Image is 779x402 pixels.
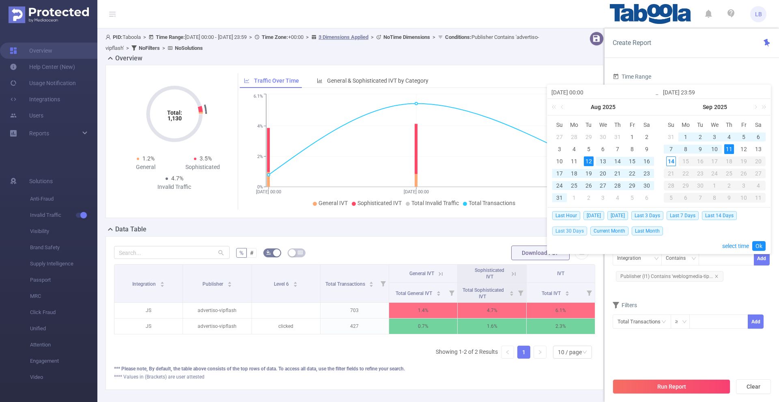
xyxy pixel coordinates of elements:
[142,155,155,162] span: 1.2%
[639,131,654,143] td: August 2, 2025
[567,131,581,143] td: July 28, 2025
[552,155,567,167] td: August 10, 2025
[708,131,722,143] td: September 3, 2025
[445,34,471,40] b: Conditions :
[29,125,49,141] a: Reports
[613,379,730,394] button: Run Report
[117,163,174,171] div: General
[664,180,678,192] td: September 28, 2025
[590,99,602,115] a: Aug
[724,132,734,142] div: 4
[469,200,515,206] span: Total Transactions
[552,143,567,155] td: August 3, 2025
[678,119,693,131] th: Mon
[722,156,736,166] div: 18
[317,78,323,83] i: icon: bar-chart
[30,321,97,337] span: Unified
[639,121,654,128] span: Sa
[736,193,751,203] div: 10
[627,181,637,190] div: 29
[695,144,705,154] div: 9
[708,121,722,128] span: We
[678,167,693,180] td: September 22, 2025
[722,167,736,180] td: September 25, 2025
[736,379,771,394] button: Clear
[722,143,736,155] td: September 11, 2025
[581,180,596,192] td: August 26, 2025
[613,169,622,178] div: 21
[254,77,299,84] span: Traffic Over Time
[581,119,596,131] th: Tue
[751,167,766,180] td: September 27, 2025
[598,193,608,203] div: 3
[751,131,766,143] td: September 6, 2025
[613,156,622,166] div: 14
[736,155,751,167] td: September 19, 2025
[569,181,579,190] div: 25
[29,173,53,189] span: Solutions
[722,119,736,131] th: Thu
[256,189,281,195] tspan: [DATE] 00:00
[114,246,230,259] input: Search...
[639,155,654,167] td: August 16, 2025
[357,200,402,206] span: Sophisticated IVT
[625,155,639,167] td: August 15, 2025
[702,99,713,115] a: Sep
[598,144,608,154] div: 6
[751,156,766,166] div: 20
[550,99,561,115] a: Last year (Control + left)
[613,193,622,203] div: 4
[610,155,625,167] td: August 14, 2025
[736,167,751,180] td: September 26, 2025
[708,192,722,204] td: October 8, 2025
[708,119,722,131] th: Wed
[327,77,428,84] span: General & Sophisticated IVT by Category
[642,181,652,190] div: 30
[627,132,637,142] div: 1
[675,315,684,328] div: ≥
[569,193,579,203] div: 1
[736,192,751,204] td: October 10, 2025
[141,34,148,40] span: >
[552,192,567,204] td: August 31, 2025
[710,132,719,142] div: 3
[625,119,639,131] th: Fri
[584,156,594,166] div: 12
[664,192,678,204] td: October 5, 2025
[751,119,766,131] th: Sat
[663,88,766,97] input: End date
[722,238,749,254] a: select time
[318,200,348,206] span: General IVT
[678,193,693,203] div: 6
[598,156,608,166] div: 13
[751,169,766,178] div: 27
[722,181,736,190] div: 2
[664,181,678,190] div: 28
[404,189,429,195] tspan: [DATE] 00:00
[10,91,60,107] a: Integrations
[257,154,263,159] tspan: 2%
[708,180,722,192] td: October 1, 2025
[266,250,271,255] i: icon: bg-colors
[639,143,654,155] td: August 9, 2025
[613,144,622,154] div: 7
[610,119,625,131] th: Thu
[713,99,728,115] a: 2025
[596,121,611,128] span: We
[244,78,250,83] i: icon: line-chart
[610,131,625,143] td: July 31, 2025
[708,143,722,155] td: September 10, 2025
[664,121,678,128] span: Su
[555,169,564,178] div: 17
[695,132,705,142] div: 2
[596,143,611,155] td: August 6, 2025
[411,200,459,206] span: Total Invalid Traffic
[113,34,123,40] b: PID:
[124,45,131,51] span: >
[584,181,594,190] div: 26
[693,119,708,131] th: Tue
[664,119,678,131] th: Sun
[555,132,564,142] div: 27
[581,192,596,204] td: September 2, 2025
[146,183,203,191] div: Invalid Traffic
